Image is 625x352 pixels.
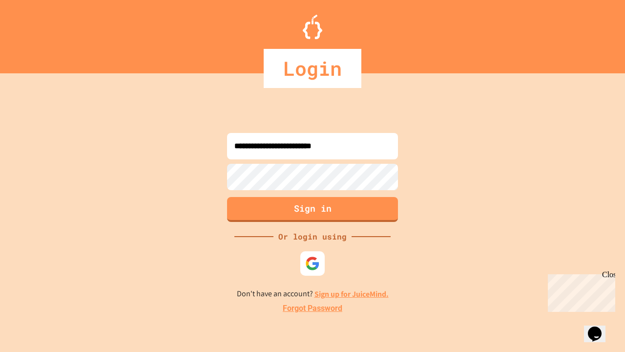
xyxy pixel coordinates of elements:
p: Don't have an account? [237,288,389,300]
img: google-icon.svg [305,256,320,271]
iframe: chat widget [544,270,615,312]
div: Chat with us now!Close [4,4,67,62]
button: Sign in [227,197,398,222]
a: Sign up for JuiceMind. [314,289,389,299]
img: Logo.svg [303,15,322,39]
a: Forgot Password [283,303,342,314]
div: Login [264,49,361,88]
div: Or login using [273,231,352,242]
iframe: chat widget [584,313,615,342]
